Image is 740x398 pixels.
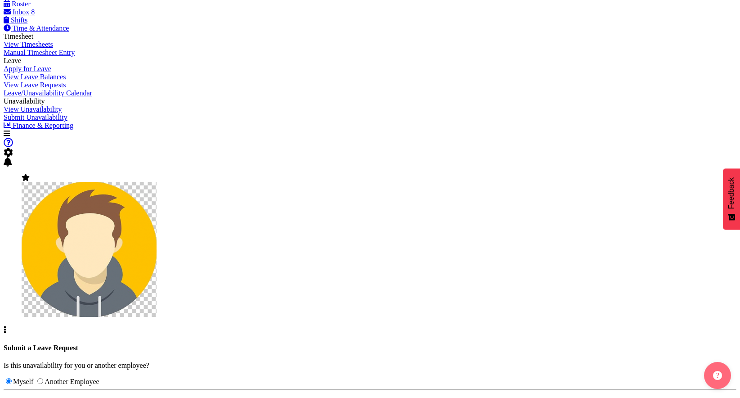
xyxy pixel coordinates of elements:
[4,105,62,113] a: View Unavailability
[4,89,92,97] a: Leave/Unavailability Calendar
[4,97,139,105] div: Unavailability
[4,49,75,56] a: Manual Timesheet Entry
[37,378,43,384] input: Another Employee
[13,24,69,32] span: Time & Attendance
[4,122,73,129] a: Finance & Reporting
[4,344,736,352] h4: Submit a Leave Request
[6,378,12,384] input: Myself
[4,57,139,65] div: Leave
[13,378,33,385] span: Myself
[22,182,157,317] img: admin-rosteritf9cbda91fdf824d97c9d6345b1f660ea.png
[11,16,27,24] span: Shifts
[727,177,736,209] span: Feedback
[31,8,35,16] span: 8
[4,24,69,32] a: Time & Attendance
[4,16,27,24] a: Shifts
[45,378,99,385] span: Another Employee
[13,122,73,129] span: Finance & Reporting
[4,362,736,370] p: Is this unavailability for you or another employee?
[4,41,53,48] a: View Timesheets
[13,8,29,16] span: Inbox
[4,65,51,72] a: Apply for Leave
[4,73,66,81] a: View Leave Balances
[4,32,139,41] div: Timesheet
[4,113,67,121] a: Submit Unavailability
[723,168,740,230] button: Feedback - Show survey
[4,81,66,89] a: View Leave Requests
[4,8,35,16] a: Inbox 8
[713,371,722,380] img: help-xxl-2.png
